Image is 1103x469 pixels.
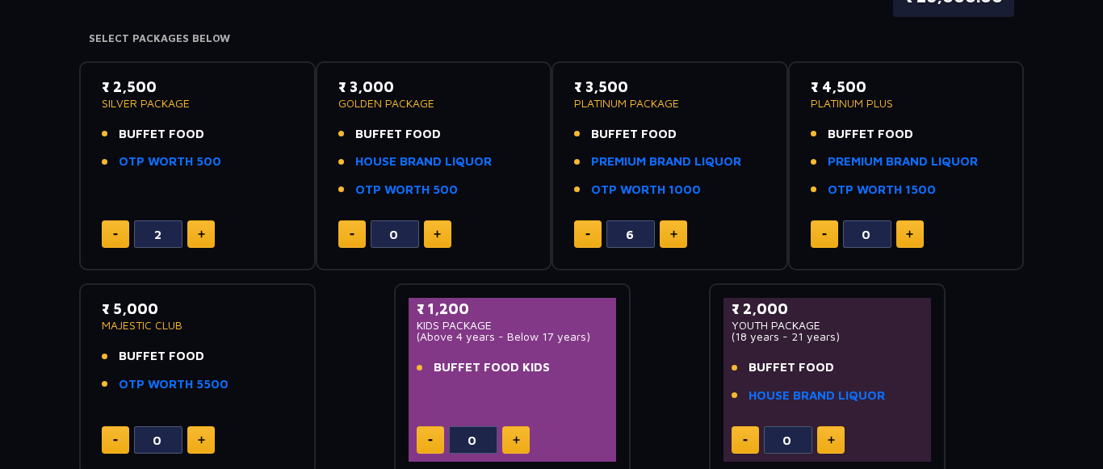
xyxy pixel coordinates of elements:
[355,181,458,199] a: OTP WORTH 500
[119,153,221,171] a: OTP WORTH 500
[102,320,293,331] p: MAJESTIC CLUB
[513,436,520,444] img: plus
[743,439,748,442] img: minus
[102,76,293,98] p: ₹ 2,500
[828,153,978,171] a: PREMIUM BRAND LIQUOR
[822,233,827,236] img: minus
[591,181,701,199] a: OTP WORTH 1000
[811,98,1002,109] p: PLATINUM PLUS
[732,331,923,342] p: (18 years - 21 years)
[434,230,441,238] img: plus
[113,439,118,442] img: minus
[906,230,913,238] img: plus
[119,125,204,144] span: BUFFET FOOD
[749,358,834,377] span: BUFFET FOOD
[102,98,293,109] p: SILVER PACKAGE
[198,230,205,238] img: plus
[119,347,204,366] span: BUFFET FOOD
[828,436,835,444] img: plus
[811,76,1002,98] p: ₹ 4,500
[828,125,913,144] span: BUFFET FOOD
[89,32,1014,45] h4: Select Packages Below
[350,233,354,236] img: minus
[355,125,441,144] span: BUFFET FOOD
[355,153,492,171] a: HOUSE BRAND LIQUOR
[113,233,118,236] img: minus
[428,439,433,442] img: minus
[574,98,765,109] p: PLATINUM PACKAGE
[417,331,608,342] p: (Above 4 years - Below 17 years)
[102,298,293,320] p: ₹ 5,000
[670,230,677,238] img: plus
[732,320,923,331] p: YOUTH PACKAGE
[434,358,550,377] span: BUFFET FOOD KIDS
[119,375,229,394] a: OTP WORTH 5500
[338,98,530,109] p: GOLDEN PACKAGE
[198,436,205,444] img: plus
[417,298,608,320] p: ₹ 1,200
[828,181,936,199] a: OTP WORTH 1500
[338,76,530,98] p: ₹ 3,000
[591,125,677,144] span: BUFFET FOOD
[591,153,741,171] a: PREMIUM BRAND LIQUOR
[417,320,608,331] p: KIDS PACKAGE
[585,233,590,236] img: minus
[574,76,765,98] p: ₹ 3,500
[732,298,923,320] p: ₹ 2,000
[749,387,885,405] a: HOUSE BRAND LIQUOR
